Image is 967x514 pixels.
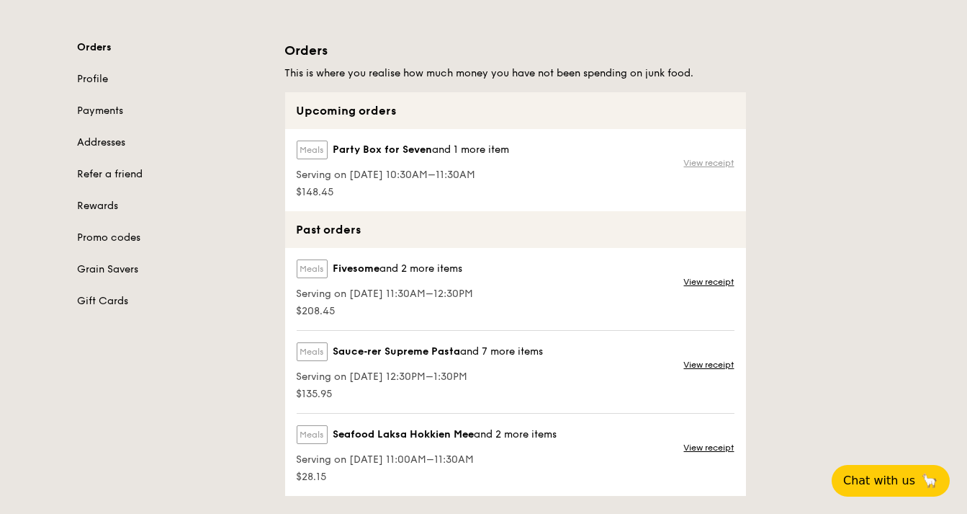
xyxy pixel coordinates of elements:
[460,345,543,358] span: and 7 more items
[78,72,268,87] a: Profile
[297,470,557,484] span: $28.15
[78,136,268,150] a: Addresses
[333,143,433,157] span: Party Box for Seven
[297,387,544,402] span: $135.95
[297,287,474,301] span: Serving on [DATE] 11:30AM–12:30PM
[333,427,474,442] span: Seafood Laksa Hokkien Mee
[297,342,328,361] label: Meals
[78,104,268,118] a: Payments
[832,465,950,497] button: Chat with us🦙
[297,141,328,159] label: Meals
[297,370,544,384] span: Serving on [DATE] 12:30PM–1:30PM
[297,425,328,444] label: Meals
[843,472,915,489] span: Chat with us
[285,66,746,81] h5: This is where you realise how much money you have not been spending on junk food.
[684,359,734,371] a: View receipt
[380,262,463,275] span: and 2 more items
[297,453,557,467] span: Serving on [DATE] 11:00AM–11:30AM
[78,262,268,277] a: Grain Savers
[285,92,746,129] div: Upcoming orders
[333,345,461,359] span: Sauce‑rer Supreme Pasta
[78,294,268,309] a: Gift Cards
[684,157,734,169] a: View receipt
[297,185,510,200] span: $148.45
[433,143,510,156] span: and 1 more item
[684,442,734,453] a: View receipt
[78,167,268,182] a: Refer a friend
[285,211,746,248] div: Past orders
[285,40,746,61] h1: Orders
[297,304,474,319] span: $208.45
[297,260,328,278] label: Meals
[78,199,268,213] a: Rewards
[684,276,734,288] a: View receipt
[333,262,380,276] span: Fivesome
[297,168,510,182] span: Serving on [DATE] 10:30AM–11:30AM
[474,428,557,440] span: and 2 more items
[78,231,268,245] a: Promo codes
[78,40,268,55] a: Orders
[921,472,938,489] span: 🦙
